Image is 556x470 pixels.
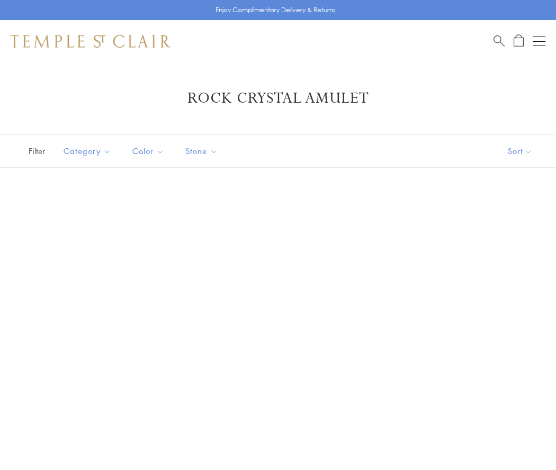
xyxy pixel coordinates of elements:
[11,35,171,48] img: Temple St. Clair
[533,35,545,48] button: Open navigation
[180,144,226,158] span: Stone
[58,144,119,158] span: Category
[56,139,119,163] button: Category
[127,144,172,158] span: Color
[514,34,524,48] a: Open Shopping Bag
[177,139,226,163] button: Stone
[26,89,530,108] h1: Rock Crystal Amulet
[124,139,172,163] button: Color
[494,34,505,48] a: Search
[484,135,556,167] button: Show sort by
[216,5,336,15] p: Enjoy Complimentary Delivery & Returns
